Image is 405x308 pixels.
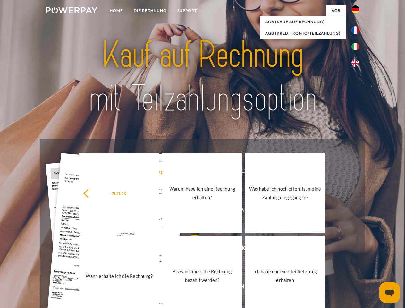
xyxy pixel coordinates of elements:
iframe: Schaltfläche zum Öffnen des Messaging-Fensters [379,282,400,303]
div: Warum habe ich eine Rechnung erhalten? [166,184,238,202]
img: de [351,5,359,13]
a: Home [104,5,128,16]
div: Bis wann muss die Rechnung bezahlt werden? [166,267,238,285]
div: Wann erhalte ich die Rechnung? [83,271,155,280]
img: it [351,43,359,50]
a: AGB (Kreditkonto/Teilzahlung) [260,28,346,39]
div: Was habe ich noch offen, ist meine Zahlung eingegangen? [249,184,321,202]
img: title-powerpay_de.svg [61,31,344,123]
a: SUPPORT [172,5,202,16]
img: en [351,59,359,67]
img: fr [351,26,359,34]
img: logo-powerpay-white.svg [46,7,97,13]
div: Ich habe nur eine Teillieferung erhalten [249,267,321,285]
a: AGB (Kauf auf Rechnung) [260,16,346,28]
a: DIE RECHNUNG [128,5,172,16]
div: zurück [83,189,155,197]
a: Was habe ich noch offen, ist meine Zahlung eingegangen? [245,153,325,233]
a: agb [326,5,346,16]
